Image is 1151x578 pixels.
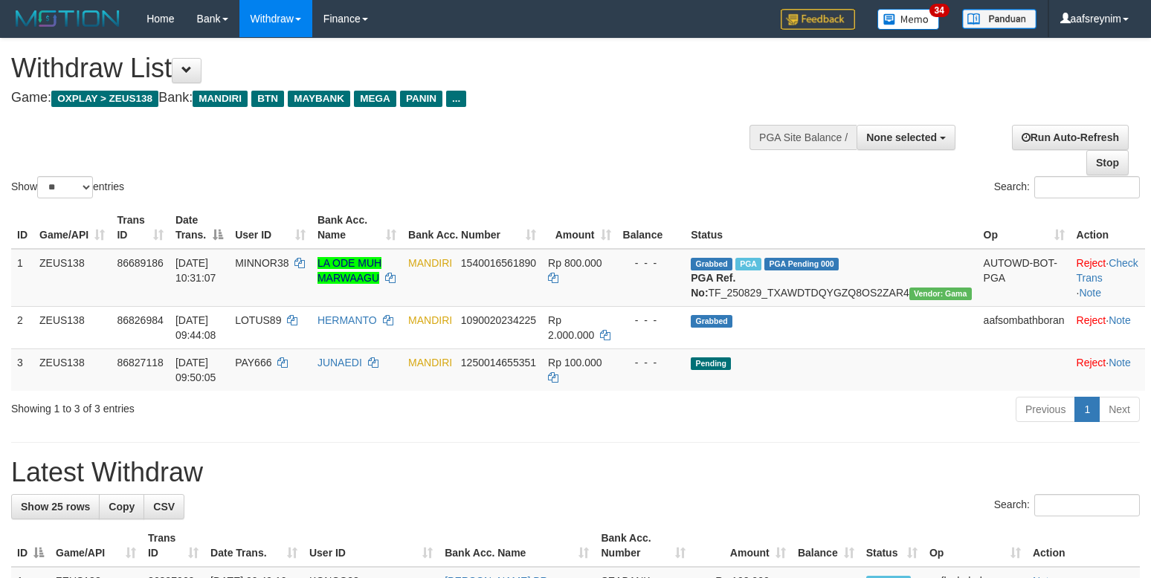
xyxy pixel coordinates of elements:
[11,53,752,83] h1: Withdraw List
[400,91,442,107] span: PANIN
[1071,249,1145,307] td: · ·
[117,257,163,269] span: 86689186
[354,91,396,107] span: MEGA
[402,207,542,249] th: Bank Acc. Number: activate to sort column ascending
[461,314,536,326] span: Copy 1090020234225 to clipboard
[978,306,1071,348] td: aafsombathboran
[1077,257,1138,284] a: Check Trans
[408,314,452,326] span: MANDIRI
[1071,306,1145,348] td: ·
[685,249,977,307] td: TF_250829_TXAWDTDQYGZQ8OS2ZAR4
[11,7,124,30] img: MOTION_logo.png
[153,501,175,513] span: CSV
[978,249,1071,307] td: AUTOWD-BOT-PGA
[623,313,680,328] div: - - -
[1086,150,1129,175] a: Stop
[691,272,735,299] b: PGA Ref. No:
[235,314,281,326] span: LOTUS89
[542,207,616,249] th: Amount: activate to sort column ascending
[175,357,216,383] span: [DATE] 09:50:05
[860,525,923,567] th: Status: activate to sort column ascending
[204,525,303,567] th: Date Trans.: activate to sort column ascending
[691,525,792,567] th: Amount: activate to sort column ascending
[749,125,857,150] div: PGA Site Balance /
[994,494,1140,516] label: Search:
[11,249,33,307] td: 1
[548,314,594,341] span: Rp 2.000.000
[1012,125,1129,150] a: Run Auto-Refresh
[461,257,536,269] span: Copy 1540016561890 to clipboard
[623,256,680,270] div: - - -
[1027,525,1140,567] th: Action
[408,257,452,269] span: MANDIRI
[1077,257,1106,269] a: Reject
[691,315,732,328] span: Grabbed
[317,314,377,326] a: HERMANTO
[446,91,466,107] span: ...
[866,131,937,143] span: None selected
[1016,397,1075,422] a: Previous
[11,306,33,348] td: 2
[1034,176,1140,198] input: Search:
[235,257,288,269] span: MINNOR38
[21,501,90,513] span: Show 25 rows
[1079,287,1101,299] a: Note
[1099,397,1140,422] a: Next
[142,525,204,567] th: Trans ID: activate to sort column ascending
[175,314,216,341] span: [DATE] 09:44:08
[691,357,731,370] span: Pending
[229,207,312,249] th: User ID: activate to sort column ascending
[929,4,950,17] span: 34
[11,458,1140,487] h1: Latest Withdraw
[11,176,124,198] label: Show entries
[51,91,158,107] span: OXPLAY > ZEUS138
[317,357,362,368] a: JUNAEDI
[408,357,452,368] span: MANDIRI
[685,207,977,249] th: Status
[99,494,144,519] a: Copy
[1071,348,1145,391] td: ·
[994,176,1140,198] label: Search:
[792,525,860,567] th: Balance: activate to sort column ascending
[317,257,381,284] a: LA ODE MUH MARWAAGU
[781,9,855,30] img: Feedback.jpg
[909,288,972,300] span: Vendor URL: https://trx31.1velocity.biz
[50,525,142,567] th: Game/API: activate to sort column ascending
[303,525,439,567] th: User ID: activate to sort column ascending
[117,357,163,368] span: 86827118
[11,207,33,249] th: ID
[1109,357,1131,368] a: Note
[548,257,602,269] span: Rp 800.000
[764,258,839,270] span: PGA Pending
[33,249,111,307] td: ZEUS138
[251,91,284,107] span: BTN
[617,207,686,249] th: Balance
[117,314,163,326] span: 86826984
[978,207,1071,249] th: Op: activate to sort column ascending
[33,348,111,391] td: ZEUS138
[170,207,229,249] th: Date Trans.: activate to sort column descending
[109,501,135,513] span: Copy
[1077,357,1106,368] a: Reject
[144,494,184,519] a: CSV
[1071,207,1145,249] th: Action
[11,395,468,416] div: Showing 1 to 3 of 3 entries
[962,9,1036,29] img: panduan.png
[11,525,50,567] th: ID: activate to sort column descending
[175,257,216,284] span: [DATE] 10:31:07
[1034,494,1140,516] input: Search:
[877,9,940,30] img: Button%20Memo.svg
[111,207,169,249] th: Trans ID: activate to sort column ascending
[923,525,1027,567] th: Op: activate to sort column ascending
[439,525,595,567] th: Bank Acc. Name: activate to sort column ascending
[11,91,752,105] h4: Game: Bank:
[623,355,680,370] div: - - -
[735,258,761,270] span: Marked by aafkaynarin
[193,91,248,107] span: MANDIRI
[288,91,350,107] span: MAYBANK
[11,348,33,391] td: 3
[461,357,536,368] span: Copy 1250014655351 to clipboard
[1077,314,1106,326] a: Reject
[857,125,955,150] button: None selected
[11,494,100,519] a: Show 25 rows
